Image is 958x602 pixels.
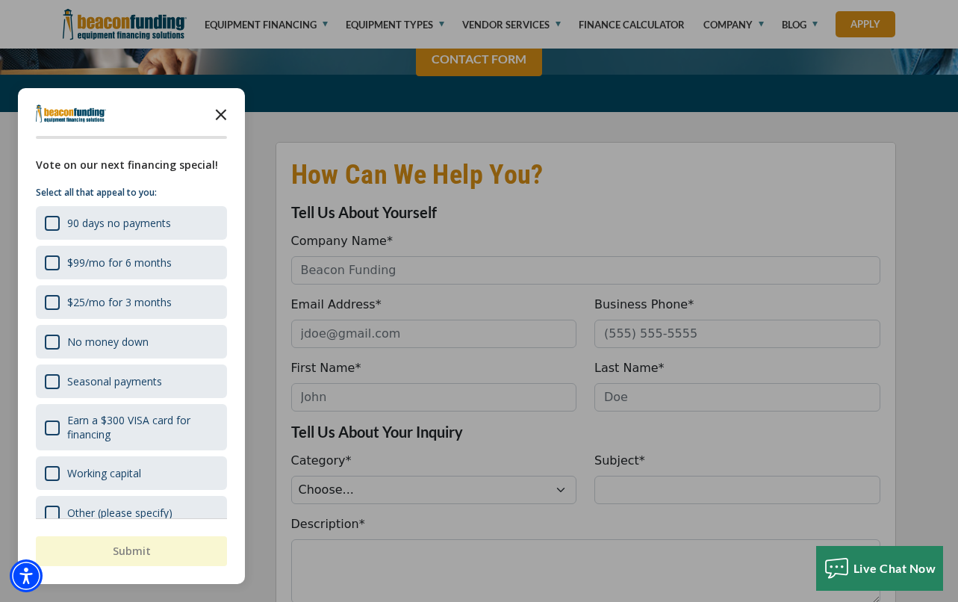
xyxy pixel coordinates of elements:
div: Vote on our next financing special! [36,157,227,173]
div: 90 days no payments [36,206,227,240]
div: No money down [36,325,227,359]
div: Accessibility Menu [10,559,43,592]
div: Other (please specify) [67,506,172,520]
button: Close the survey [206,99,236,128]
div: Other (please specify) [36,496,227,530]
div: No money down [67,335,149,349]
div: Survey [18,88,245,584]
span: Live Chat Now [853,561,936,575]
div: Working capital [36,456,227,490]
div: $99/mo for 6 months [36,246,227,279]
div: Seasonal payments [36,364,227,398]
button: Submit [36,536,227,566]
div: Seasonal payments [67,374,162,388]
div: 90 days no payments [67,216,171,230]
div: Earn a $300 VISA card for financing [36,404,227,450]
div: Working capital [67,466,141,480]
button: Live Chat Now [816,546,944,591]
div: $99/mo for 6 months [67,255,172,270]
img: Company logo [36,105,106,122]
p: Select all that appeal to you: [36,185,227,200]
div: $25/mo for 3 months [67,295,172,309]
div: Earn a $300 VISA card for financing [67,413,218,441]
div: $25/mo for 3 months [36,285,227,319]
